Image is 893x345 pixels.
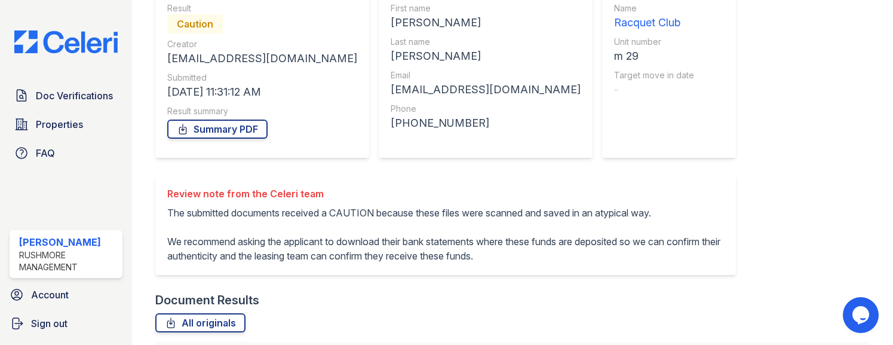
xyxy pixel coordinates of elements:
[167,38,357,50] div: Creator
[167,2,357,14] div: Result
[5,30,127,54] img: CE_Logo_Blue-a8612792a0a2168367f1c8372b55b34899dd931a85d93a1a3d3e32e68fde9ad4.png
[391,48,581,65] div: [PERSON_NAME]
[5,283,127,307] a: Account
[167,206,724,263] p: The submitted documents received a CAUTION because these files were scanned and saved in an atypi...
[391,69,581,81] div: Email
[36,146,55,160] span: FAQ
[391,115,581,132] div: [PHONE_NUMBER]
[155,313,246,332] a: All originals
[31,316,67,331] span: Sign out
[843,297,881,333] iframe: chat widget
[391,81,581,98] div: [EMAIL_ADDRESS][DOMAIN_NAME]
[614,2,694,14] div: Name
[36,88,113,103] span: Doc Verifications
[19,235,118,249] div: [PERSON_NAME]
[36,117,83,132] span: Properties
[614,36,694,48] div: Unit number
[167,72,357,84] div: Submitted
[10,141,122,165] a: FAQ
[167,84,357,100] div: [DATE] 11:31:12 AM
[31,288,69,302] span: Account
[10,84,122,108] a: Doc Verifications
[614,14,694,31] div: Racquet Club
[167,14,223,33] div: Caution
[167,187,724,201] div: Review note from the Celeri team
[391,14,581,31] div: [PERSON_NAME]
[167,105,357,117] div: Result summary
[10,112,122,136] a: Properties
[614,69,694,81] div: Target move in date
[391,103,581,115] div: Phone
[614,48,694,65] div: m 29
[5,312,127,335] a: Sign out
[614,81,694,98] div: -
[167,50,357,67] div: [EMAIL_ADDRESS][DOMAIN_NAME]
[391,2,581,14] div: First name
[614,2,694,31] a: Name Racquet Club
[167,120,268,139] a: Summary PDF
[155,292,259,309] div: Document Results
[19,249,118,273] div: Rushmore Management
[391,36,581,48] div: Last name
